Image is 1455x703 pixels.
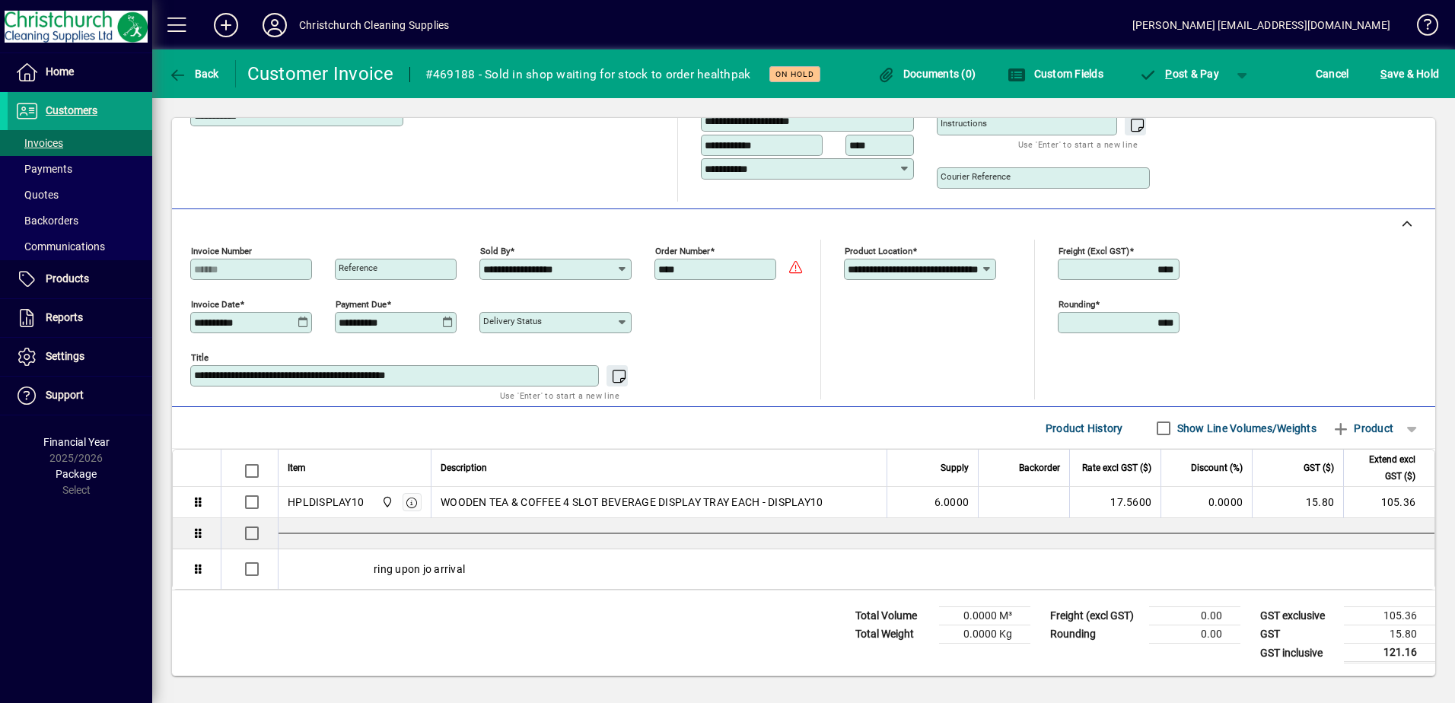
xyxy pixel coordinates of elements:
[202,11,250,39] button: Add
[425,62,751,87] div: #469188 - Sold in shop waiting for stock to order healthpak
[46,272,89,285] span: Products
[8,377,152,415] a: Support
[191,246,252,256] mat-label: Invoice number
[8,156,152,182] a: Payments
[1344,607,1435,625] td: 105.36
[1079,495,1151,510] div: 17.5600
[500,386,619,404] mat-hint: Use 'Enter' to start a new line
[43,436,110,448] span: Financial Year
[1149,625,1240,644] td: 0.00
[1380,68,1387,80] span: S
[1312,60,1353,87] button: Cancel
[775,69,814,79] span: On hold
[1059,246,1129,256] mat-label: Freight (excl GST)
[191,352,209,363] mat-label: Title
[1316,62,1349,86] span: Cancel
[56,468,97,480] span: Package
[46,311,83,323] span: Reports
[279,549,1434,589] div: ring upon jo arrival
[1149,607,1240,625] td: 0.00
[15,137,63,149] span: Invoices
[1046,416,1123,441] span: Product History
[247,62,394,86] div: Customer Invoice
[15,215,78,227] span: Backorders
[1191,460,1243,476] span: Discount (%)
[299,13,449,37] div: Christchurch Cleaning Supplies
[288,460,306,476] span: Item
[15,189,59,201] span: Quotes
[1043,625,1149,644] td: Rounding
[1160,487,1252,518] td: 0.0000
[1353,451,1415,485] span: Extend excl GST ($)
[1139,68,1219,80] span: ost & Pay
[1324,415,1401,442] button: Product
[939,625,1030,644] td: 0.0000 Kg
[934,495,969,510] span: 6.0000
[1059,299,1095,310] mat-label: Rounding
[939,607,1030,625] td: 0.0000 M³
[46,65,74,78] span: Home
[1380,62,1439,86] span: ave & Hold
[15,163,72,175] span: Payments
[1132,13,1390,37] div: [PERSON_NAME] [EMAIL_ADDRESS][DOMAIN_NAME]
[336,299,387,310] mat-label: Payment due
[1004,60,1107,87] button: Custom Fields
[848,625,939,644] td: Total Weight
[1253,625,1344,644] td: GST
[191,299,240,310] mat-label: Invoice date
[483,316,542,326] mat-label: Delivery status
[1174,421,1317,436] label: Show Line Volumes/Weights
[8,299,152,337] a: Reports
[8,130,152,156] a: Invoices
[1304,460,1334,476] span: GST ($)
[941,460,969,476] span: Supply
[46,350,84,362] span: Settings
[168,68,219,80] span: Back
[8,182,152,208] a: Quotes
[8,338,152,376] a: Settings
[877,68,976,80] span: Documents (0)
[8,53,152,91] a: Home
[1344,644,1435,663] td: 121.16
[1165,68,1172,80] span: P
[1253,644,1344,663] td: GST inclusive
[941,118,987,129] mat-label: Instructions
[288,495,364,510] div: HPLDISPLAY10
[1019,460,1060,476] span: Backorder
[941,171,1011,182] mat-label: Courier Reference
[8,260,152,298] a: Products
[250,11,299,39] button: Profile
[480,246,510,256] mat-label: Sold by
[1332,416,1393,441] span: Product
[164,60,223,87] button: Back
[377,494,395,511] span: Christchurch Cleaning Supplies Ltd
[1253,607,1344,625] td: GST exclusive
[8,234,152,259] a: Communications
[848,607,939,625] td: Total Volume
[441,495,823,510] span: WOODEN TEA & COFFEE 4 SLOT BEVERAGE DISPLAY TRAY EACH - DISPLAY10
[1406,3,1436,52] a: Knowledge Base
[46,389,84,401] span: Support
[655,246,710,256] mat-label: Order number
[1252,487,1343,518] td: 15.80
[873,60,979,87] button: Documents (0)
[15,240,105,253] span: Communications
[1377,60,1443,87] button: Save & Hold
[46,104,97,116] span: Customers
[1008,68,1103,80] span: Custom Fields
[152,60,236,87] app-page-header-button: Back
[1043,607,1149,625] td: Freight (excl GST)
[1344,625,1435,644] td: 15.80
[441,460,487,476] span: Description
[845,246,912,256] mat-label: Product location
[1040,415,1129,442] button: Product History
[1343,487,1434,518] td: 105.36
[1132,60,1227,87] button: Post & Pay
[339,262,377,273] mat-label: Reference
[1082,460,1151,476] span: Rate excl GST ($)
[1018,135,1138,153] mat-hint: Use 'Enter' to start a new line
[8,208,152,234] a: Backorders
